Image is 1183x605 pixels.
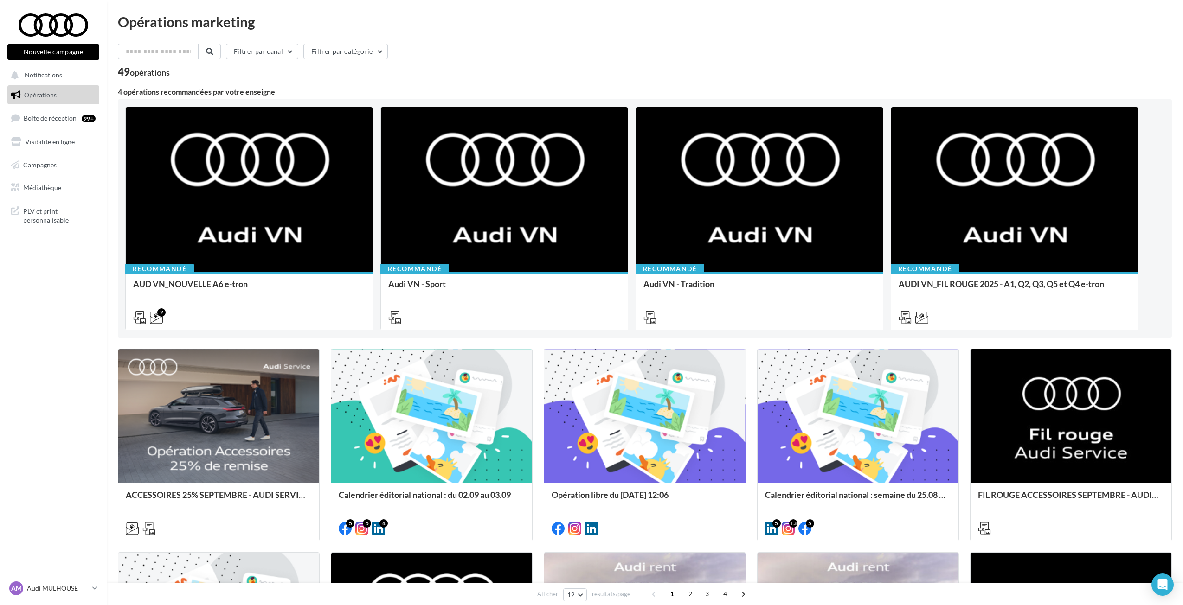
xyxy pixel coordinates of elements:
[25,71,62,79] span: Notifications
[23,160,57,168] span: Campagnes
[133,279,365,298] div: AUD VN_NOUVELLE A6 e-tron
[379,519,388,528] div: 4
[24,114,77,122] span: Boîte de réception
[772,519,781,528] div: 5
[636,264,704,274] div: Recommandé
[27,584,89,593] p: Audi MULHOUSE
[24,91,57,99] span: Opérations
[118,67,170,77] div: 49
[718,586,733,601] span: 4
[130,68,170,76] div: opérations
[126,490,312,509] div: ACCESSOIRES 25% SEPTEMBRE - AUDI SERVICE
[346,519,354,528] div: 5
[118,15,1172,29] div: Opérations marketing
[363,519,371,528] div: 5
[643,279,875,298] div: Audi VN - Tradition
[567,591,575,599] span: 12
[6,108,101,128] a: Boîte de réception99+
[683,586,698,601] span: 2
[665,586,680,601] span: 1
[7,580,99,597] a: AM Audi MULHOUSE
[157,308,166,317] div: 2
[1151,573,1174,596] div: Open Intercom Messenger
[303,44,388,59] button: Filtrer par catégorie
[899,279,1131,298] div: AUDI VN_FIL ROUGE 2025 - A1, Q2, Q3, Q5 et Q4 e-tron
[82,115,96,122] div: 99+
[978,490,1164,509] div: FIL ROUGE ACCESSOIRES SEPTEMBRE - AUDI SERVICE
[6,132,101,152] a: Visibilité en ligne
[6,85,101,105] a: Opérations
[592,590,630,599] span: résultats/page
[806,519,814,528] div: 5
[789,519,797,528] div: 13
[765,490,951,509] div: Calendrier éditorial national : semaine du 25.08 au 31.08
[537,590,558,599] span: Afficher
[23,184,61,191] span: Médiathèque
[118,88,1172,96] div: 4 opérations recommandées par votre enseigne
[125,264,194,274] div: Recommandé
[11,584,22,593] span: AM
[891,264,959,274] div: Recommandé
[6,155,101,175] a: Campagnes
[388,279,620,298] div: Audi VN - Sport
[339,490,525,509] div: Calendrier éditorial national : du 02.09 au 03.09
[6,201,101,229] a: PLV et print personnalisable
[23,205,96,225] span: PLV et print personnalisable
[25,138,75,146] span: Visibilité en ligne
[7,44,99,60] button: Nouvelle campagne
[6,178,101,197] a: Médiathèque
[552,490,738,509] div: Opération libre du [DATE] 12:06
[226,44,298,59] button: Filtrer par canal
[380,264,449,274] div: Recommandé
[700,586,714,601] span: 3
[563,588,587,601] button: 12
